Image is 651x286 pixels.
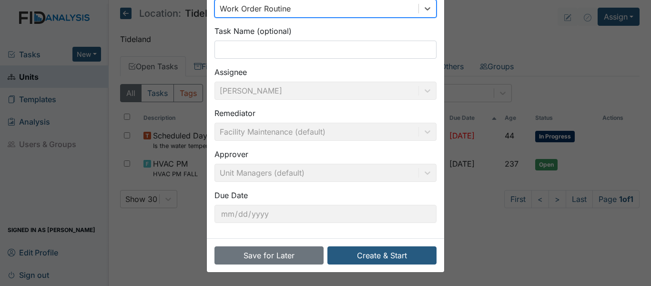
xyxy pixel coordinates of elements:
[214,246,324,265] button: Save for Later
[214,190,248,201] label: Due Date
[214,148,248,160] label: Approver
[214,25,292,37] label: Task Name (optional)
[327,246,437,265] button: Create & Start
[214,107,255,119] label: Remediator
[220,3,291,14] div: Work Order Routine
[214,66,247,78] label: Assignee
